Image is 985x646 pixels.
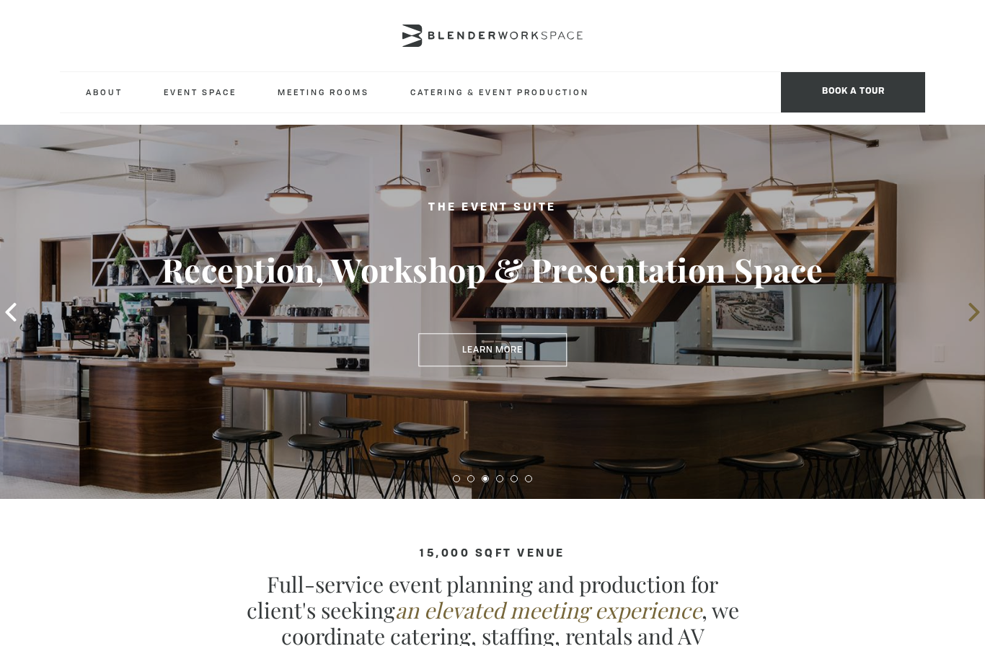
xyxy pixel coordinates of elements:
[913,577,985,646] iframe: Chat Widget
[49,199,935,217] h2: The Event Suite
[418,334,567,367] a: Learn More
[399,72,601,112] a: Catering & Event Production
[74,72,134,112] a: About
[152,72,248,112] a: Event Space
[781,72,925,112] span: Book a tour
[49,249,935,290] h3: Reception, Workshop & Presentation Space
[395,596,702,624] em: an elevated meeting experience
[266,72,381,112] a: Meeting Rooms
[60,548,925,560] h4: 15,000 sqft venue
